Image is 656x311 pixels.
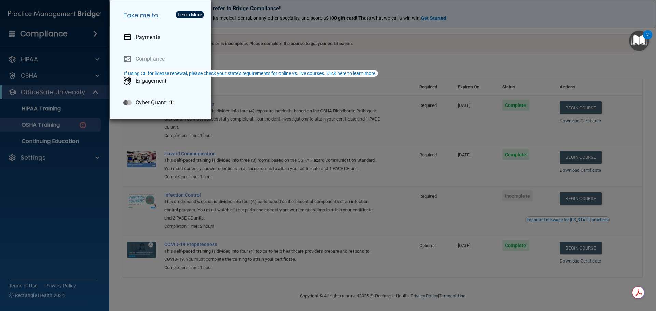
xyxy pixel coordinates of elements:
div: 2 [646,35,649,44]
div: Learn More [178,12,202,17]
a: Payments [118,28,206,47]
a: Cyber Quant [118,93,206,112]
button: If using CE for license renewal, please check your state's requirements for online vs. live cours... [123,70,378,77]
p: Engagement [136,77,166,84]
p: Cyber Quant [136,99,166,106]
div: If using CE for license renewal, please check your state's requirements for online vs. live cours... [124,71,377,76]
button: Open Resource Center, 2 new notifications [629,31,649,51]
a: Compliance [118,50,206,69]
button: Learn More [176,11,204,18]
p: Payments [136,34,160,41]
h5: Take me to: [118,6,206,25]
a: Engagement [118,71,206,90]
